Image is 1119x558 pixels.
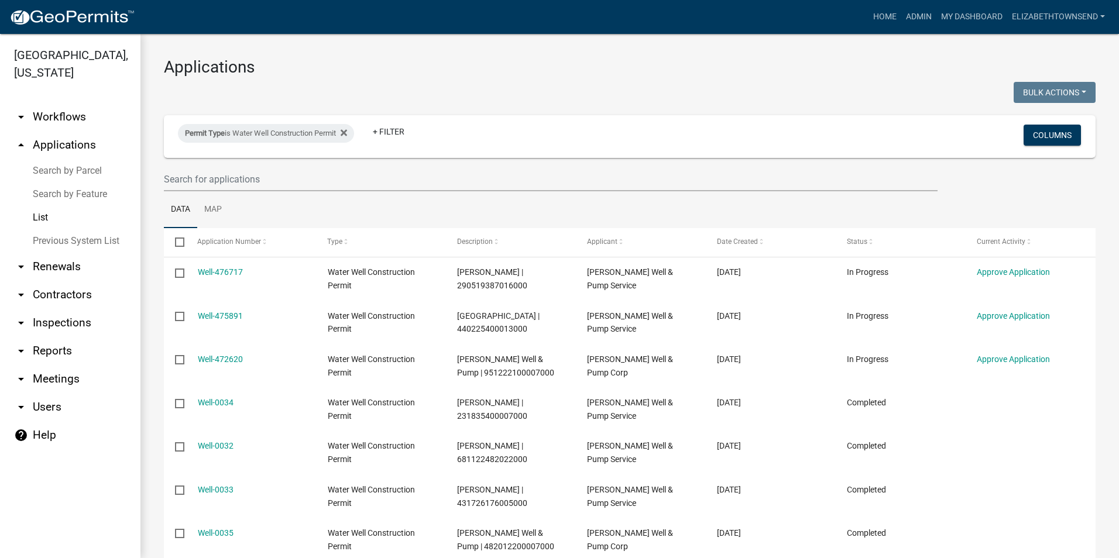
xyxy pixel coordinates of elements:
i: arrow_drop_down [14,344,28,358]
span: Date Created [717,237,758,246]
datatable-header-cell: Status [836,228,966,256]
span: Water Well Construction Permit [328,528,415,551]
span: Water Well Construction Permit [328,398,415,421]
span: Application Number [198,237,262,246]
a: Data [164,191,197,229]
span: 09/09/2025 [717,311,741,321]
i: arrow_drop_down [14,110,28,124]
span: Completed [847,485,886,494]
a: Map [197,191,229,229]
div: is Water Well Construction Permit [178,124,354,143]
a: Approve Application [977,311,1050,321]
span: In Progress [847,354,888,364]
span: Tyler Trenkamp | 231835400007000 [457,398,527,421]
span: 07/31/2025 [717,485,741,494]
button: Columns [1024,125,1081,146]
span: Water Well Construction Permit [328,441,415,464]
span: 09/02/2025 [717,354,741,364]
span: Gingerich Well & Pump Service [587,267,673,290]
a: Well-0032 [198,441,234,450]
span: In Progress [847,311,888,321]
datatable-header-cell: Select [164,228,186,256]
span: 07/17/2025 [717,528,741,538]
a: ElizabethTownsend [1007,6,1110,28]
span: Gingerich Well & Pump Service [587,311,673,334]
span: Type [328,237,343,246]
i: arrow_drop_down [14,400,28,414]
span: Water Well Construction Permit [328,485,415,508]
datatable-header-cell: Description [446,228,576,256]
span: Permit Type [185,129,225,137]
a: My Dashboard [936,6,1007,28]
a: Well-472620 [198,354,243,364]
datatable-header-cell: Date Created [706,228,836,256]
span: Latta Well & Pump | 951222100007000 [457,354,554,377]
span: Darren White | 681122482022000 [457,441,527,464]
span: Scott Schurbon | 431726176005000 [457,485,527,508]
span: Bellevue Golf Club | 440225400013000 [457,311,540,334]
datatable-header-cell: Current Activity [966,228,1096,256]
span: Completed [847,528,886,538]
span: 09/10/2025 [717,267,741,277]
a: Home [869,6,901,28]
datatable-header-cell: Type [316,228,446,256]
a: Well-0034 [198,398,234,407]
i: help [14,428,28,442]
span: Water Well Construction Permit [328,311,415,334]
a: Admin [901,6,936,28]
span: Water Well Construction Permit [328,354,415,377]
span: Gingerich Well & Pump Service [587,441,673,464]
a: + Filter [363,121,414,142]
button: Bulk Actions [1014,82,1096,103]
h3: Applications [164,57,1096,77]
span: Kim LeClere | 290519387016000 [457,267,527,290]
i: arrow_drop_down [14,288,28,302]
i: arrow_drop_down [14,372,28,386]
i: arrow_drop_down [14,260,28,274]
a: Well-476717 [198,267,243,277]
span: Status [847,237,867,246]
i: arrow_drop_down [14,316,28,330]
datatable-header-cell: Application Number [186,228,316,256]
span: Description [457,237,493,246]
a: Approve Application [977,354,1050,364]
span: Water Well Construction Permit [328,267,415,290]
span: Latta Well & Pump Corp [587,528,673,551]
span: Latta Well & Pump Corp [587,354,673,377]
a: Well-0035 [198,528,234,538]
a: Well-0033 [198,485,234,494]
span: 08/04/2025 [717,398,741,407]
a: Approve Application [977,267,1050,277]
input: Search for applications [164,167,938,191]
span: Applicant [587,237,617,246]
a: Well-475891 [198,311,243,321]
span: Gingerich Well & Pump Service [587,398,673,421]
span: Latta Well & Pump | 482012200007000 [457,528,554,551]
span: Current Activity [977,237,1025,246]
span: 08/01/2025 [717,441,741,450]
i: arrow_drop_up [14,138,28,152]
datatable-header-cell: Applicant [576,228,706,256]
span: Completed [847,398,886,407]
span: Gingerich Well & Pump Service [587,485,673,508]
span: In Progress [847,267,888,277]
span: Completed [847,441,886,450]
